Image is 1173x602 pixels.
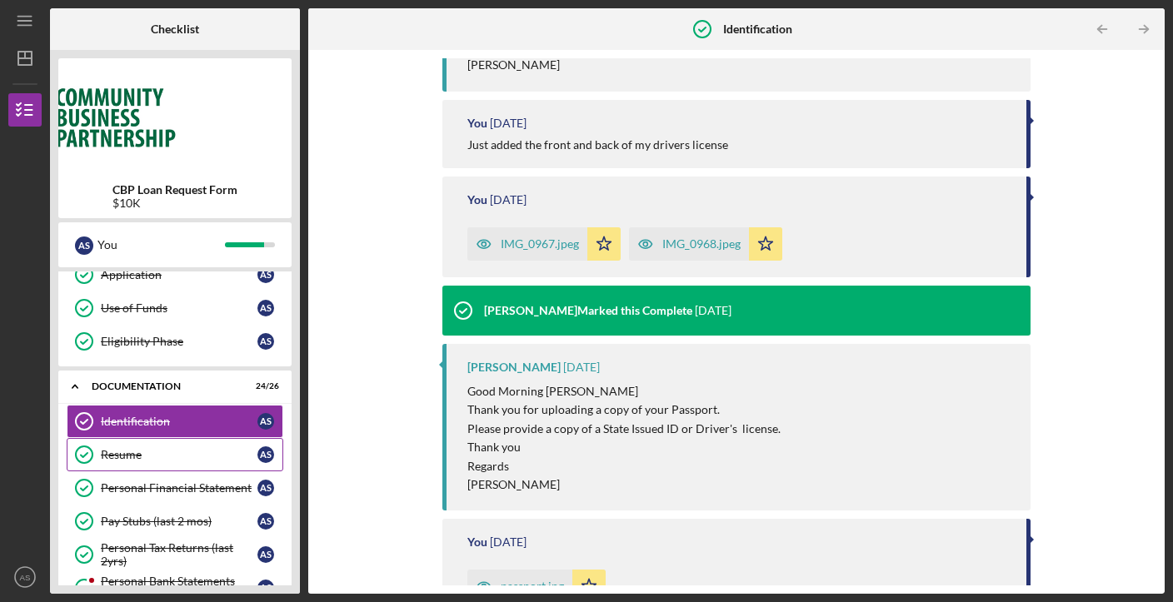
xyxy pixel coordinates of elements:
[8,560,42,594] button: AS
[563,361,600,374] time: 2025-06-09 14:31
[467,193,487,206] div: You
[662,237,741,251] div: IMG_0968.jpeg
[695,304,731,317] time: 2025-06-09 14:31
[20,573,31,582] text: AS
[67,505,283,538] a: Pay Stubs (last 2 mos)AS
[58,67,292,167] img: Product logo
[484,304,692,317] div: [PERSON_NAME] Marked this Complete
[101,335,257,348] div: Eligibility Phase
[92,381,237,391] div: Documentation
[467,475,781,494] p: [PERSON_NAME]
[467,420,781,438] p: Please provide a copy of a State Issued ID or Driver's license.
[257,580,274,596] div: A S
[101,448,257,461] div: Resume
[67,471,283,505] a: Personal Financial StatementAS
[467,361,561,374] div: [PERSON_NAME]
[101,481,257,495] div: Personal Financial Statement
[67,325,283,358] a: Eligibility PhaseAS
[257,480,274,496] div: A S
[112,197,237,210] div: $10K
[467,227,621,261] button: IMG_0967.jpeg
[467,535,487,549] div: You
[67,258,283,291] a: ApplicationAS
[257,546,274,563] div: A S
[629,227,782,261] button: IMG_0968.jpeg
[67,291,283,325] a: Use of FundsAS
[75,236,93,255] div: A S
[257,333,274,350] div: A S
[249,381,279,391] div: 24 / 26
[490,535,527,549] time: 2025-06-08 23:53
[467,401,781,419] p: Thank you for uploading a copy of your Passport.
[501,580,564,593] div: passport.jpg
[101,268,257,281] div: Application
[257,513,274,530] div: A S
[467,138,728,152] div: Just added the front and back of my drivers license
[67,438,283,471] a: ResumeAS
[257,300,274,316] div: A S
[501,237,579,251] div: IMG_0967.jpeg
[257,413,274,430] div: A S
[97,231,225,259] div: You
[67,405,283,438] a: IdentificationAS
[112,183,237,197] b: CBP Loan Request Form
[467,457,781,475] p: Regards
[257,446,274,463] div: A S
[467,117,487,130] div: You
[151,22,199,36] b: Checklist
[490,117,527,130] time: 2025-06-09 22:49
[67,538,283,571] a: Personal Tax Returns (last 2yrs)AS
[467,438,781,456] p: Thank you
[467,56,705,74] p: [PERSON_NAME]
[257,266,274,283] div: A S
[723,22,792,36] b: Identification
[490,193,527,206] time: 2025-06-09 22:49
[101,301,257,315] div: Use of Funds
[467,382,781,401] p: Good Morning [PERSON_NAME]
[101,515,257,528] div: Pay Stubs (last 2 mos)
[101,415,257,428] div: Identification
[101,541,257,568] div: Personal Tax Returns (last 2yrs)
[101,575,257,601] div: Personal Bank Statements (last 3mos)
